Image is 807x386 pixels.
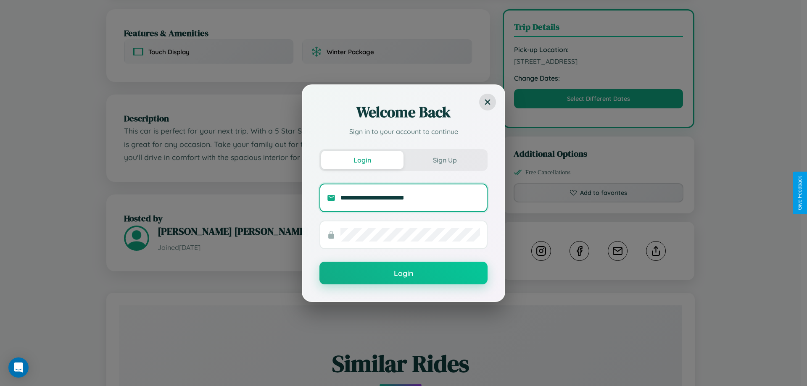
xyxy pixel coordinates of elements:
[8,357,29,378] div: Open Intercom Messenger
[319,126,488,137] p: Sign in to your account to continue
[319,262,488,284] button: Login
[403,151,486,169] button: Sign Up
[319,102,488,122] h2: Welcome Back
[797,176,803,210] div: Give Feedback
[321,151,403,169] button: Login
